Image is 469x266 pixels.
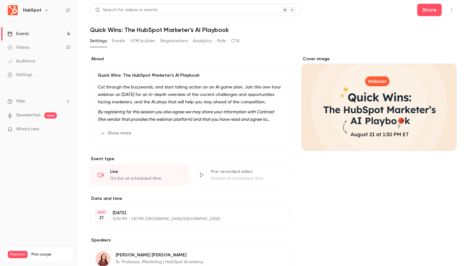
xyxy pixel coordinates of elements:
div: AUG [96,210,107,214]
em: By registering for this session you also agree we may share your information with Contrast (the v... [98,110,274,129]
div: Live [110,169,181,175]
label: Speakers [90,237,289,243]
img: HubSpot [8,5,18,15]
button: Registrations [160,36,188,46]
p: 21 [99,215,104,221]
span: Plan usage [31,252,70,257]
span: Premium [8,251,28,258]
p: Quick Wins: The HubSpot Marketer's AI Playbook [98,72,281,79]
p: 12:30 PM - 1:30 PM, [GEOGRAPHIC_DATA]/[GEOGRAPHIC_DATA] [113,217,256,222]
p: [DATE] [113,210,256,216]
button: Emails [112,36,125,46]
div: LiveGo live at scheduled time [90,165,188,186]
p: Cut through the buzzwords, and start taking action on an AI game plan. Join this one-hour webinar... [98,83,281,106]
div: Videos [7,44,29,51]
div: Pre-recorded videoStream at scheduled time [191,165,289,186]
button: CTA [231,36,239,46]
div: Stream at scheduled time [211,175,281,182]
button: Settings [90,36,107,46]
iframe: Noticeable Trigger [63,127,70,132]
label: Date and time [90,196,289,202]
label: About [90,56,289,62]
a: SpeakerHub [16,112,41,119]
div: Search for videos or events [95,7,157,13]
label: Cover image [301,56,457,62]
div: Events [7,31,29,37]
h6: HubSpot [23,7,42,13]
li: help-dropdown-opener [7,98,70,105]
span: What's new [16,126,39,133]
div: Pre-recorded video [211,169,281,175]
p: Sr. Professor, Marketing | HubSpot Academy [116,259,203,265]
p: Event type [90,156,289,162]
button: UTM builder [130,36,155,46]
p: [PERSON_NAME] [PERSON_NAME] [116,252,203,258]
h1: Quick Wins: The HubSpot Marketer's AI Playbook [90,26,457,34]
div: Audience [7,58,35,64]
div: Go live at scheduled time [110,175,181,182]
button: Show more [98,128,135,138]
button: Share [417,4,442,16]
span: new [44,112,57,119]
div: Settings [7,72,32,78]
button: Polls [217,36,226,46]
span: Help [16,98,25,105]
section: Cover image [301,56,457,151]
button: Analytics [193,36,212,46]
